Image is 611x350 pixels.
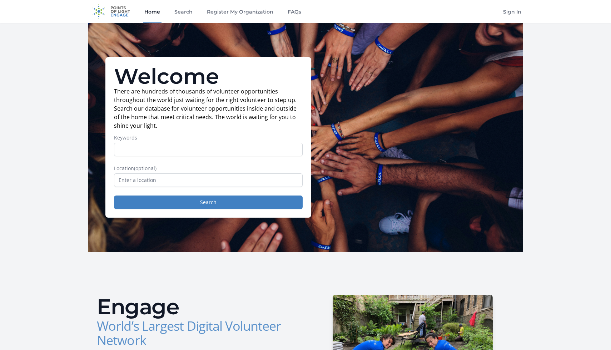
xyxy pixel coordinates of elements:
[114,87,303,130] p: There are hundreds of thousands of volunteer opportunities throughout the world just waiting for ...
[114,134,303,141] label: Keywords
[114,165,303,172] label: Location
[114,173,303,187] input: Enter a location
[114,196,303,209] button: Search
[134,165,157,172] span: (optional)
[114,66,303,87] h1: Welcome
[97,319,300,348] h3: World’s Largest Digital Volunteer Network
[97,296,300,318] h2: Engage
